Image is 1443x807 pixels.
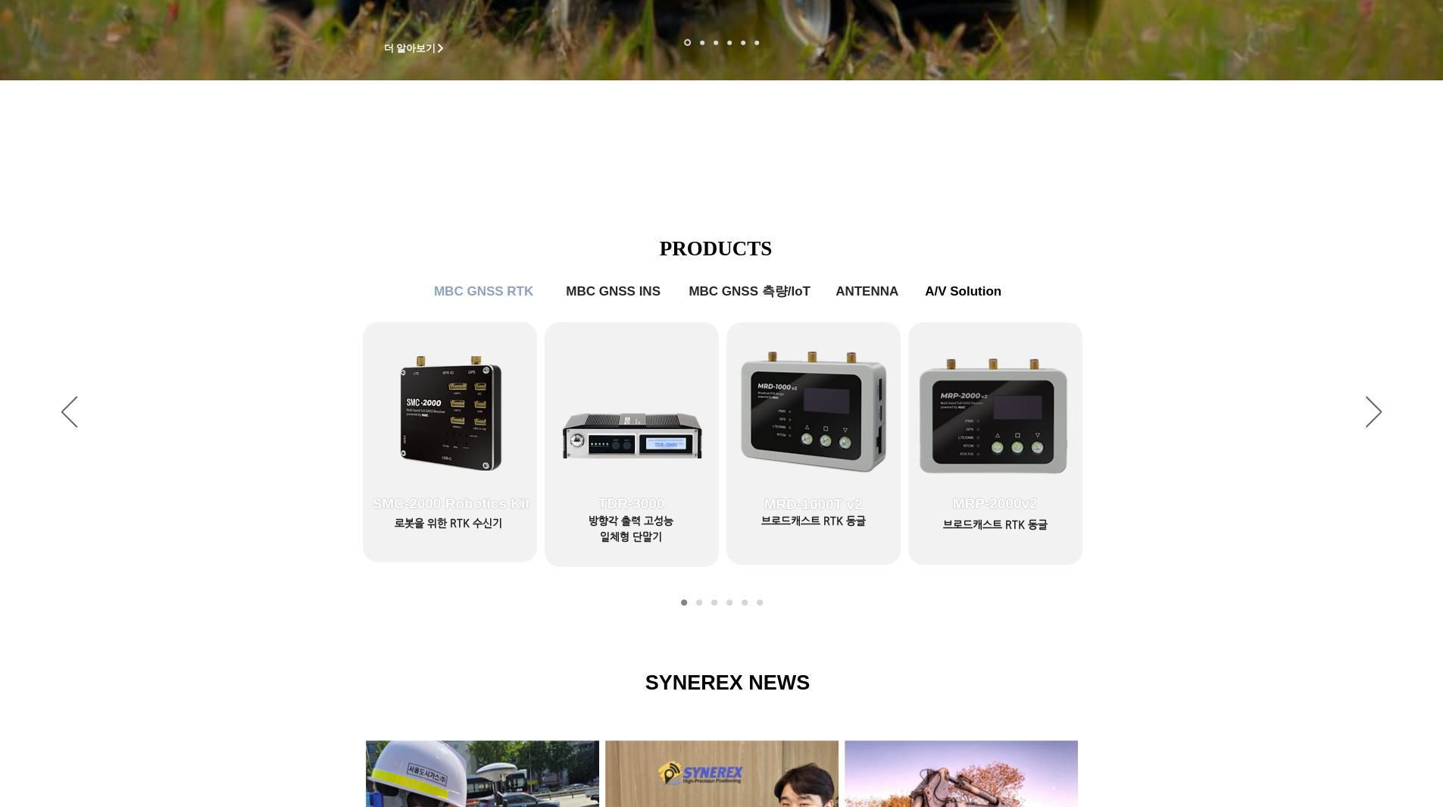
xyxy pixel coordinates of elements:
[566,284,661,299] span: MBC GNSS INS
[908,322,1082,557] a: MRP-2000v2
[836,284,898,299] span: ANTENNA
[434,284,533,299] span: MBC GNSS RTK
[1269,742,1443,807] iframe: Wix Chat
[679,39,764,46] nav: 슬라이드
[714,40,718,45] a: 측량 IoT
[764,496,863,513] span: MRD-1000T v2
[423,277,545,307] a: MBC GNSS RTK
[377,39,453,58] a: 더 알아보기
[678,277,822,307] a: MBC GNSS 측량/IoT
[364,322,539,557] a: SMC-2000 Robotics Kit
[741,40,745,45] a: 로봇
[598,496,665,512] span: TDR-3000
[545,322,719,557] a: TDR-3000
[757,599,763,605] a: A/V Solution
[754,40,759,45] a: 정밀농업
[914,277,1013,307] a: A/V Solution
[681,599,687,605] a: MBC GNSS RTK1
[676,599,767,605] nav: 슬라이드
[925,284,1001,299] span: A/V Solution
[726,599,732,605] a: MBC GNSS 측량/IoT
[953,496,1038,512] span: MRP-2000v2
[684,39,691,46] a: 로봇- SMC 2000
[696,599,702,605] a: MBC GNSS RTK2
[1366,396,1382,430] button: 다음
[645,671,811,694] span: SYNEREX NEWS
[373,496,530,512] span: SMC-2000 Robotics Kit
[660,237,773,260] span: PRODUCTS
[689,283,811,300] span: MBC GNSS 측량/IoT
[384,42,436,55] span: 더 알아보기
[727,40,732,45] a: 자율주행
[742,599,748,605] a: ANTENNA
[829,277,905,307] a: ANTENNA
[557,277,670,307] a: MBC GNSS INS
[61,396,77,430] button: 이전
[711,599,717,605] a: MBC GNSS INS
[700,40,704,45] a: 드론 8 - SMC 2000
[726,323,901,558] a: MRD-1000T v2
